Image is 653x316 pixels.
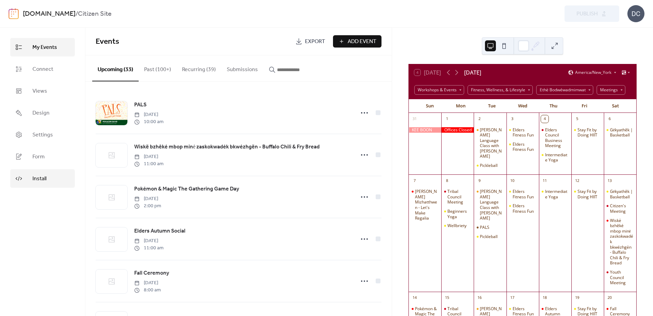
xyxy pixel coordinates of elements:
a: [DOMAIN_NAME] [23,8,75,21]
span: [DATE] [134,195,161,202]
span: Fall Ceremony [134,269,169,277]
div: Wiskë bzhêké mbop minė zaskokwadék bkwézhgën - Buffalo Chili & Fry Bread [604,218,636,266]
span: 11:00 am [134,245,164,252]
div: Stay Fit by Doing HIIT [571,189,604,199]
div: [PERSON_NAME] Language Class with [PERSON_NAME] [480,189,503,221]
div: 1 [443,115,451,123]
button: Submissions [221,55,263,81]
div: Intermediate Yoga [545,189,569,199]
div: Stay Fit by Doing HIIT [578,189,601,199]
a: My Events [10,38,75,56]
div: Offices Closed for miktthéwi gizhêk - Labor Day [441,127,474,133]
a: Add Event [333,35,381,48]
span: PALS [134,101,147,109]
a: Views [10,82,75,100]
div: Beginners Yoga [441,209,474,219]
span: Design [32,109,50,117]
div: Elders Fitness Fun [506,142,539,152]
button: Past (100+) [139,55,177,81]
div: Tue [476,99,507,113]
span: 10:00 am [134,118,164,126]
span: Pokémon & Magic The Gathering Game Day [134,185,239,193]
div: [PERSON_NAME] Mizhatthwen - Let's Make Regalia [415,189,439,221]
div: Elders Fitness Fun [506,203,539,214]
div: Youth Council Meeting [610,269,634,286]
a: Connect [10,60,75,78]
div: Sun [414,99,445,113]
div: Elders Fitness Fun [506,127,539,138]
div: [PERSON_NAME] Language Class with [PERSON_NAME] [480,127,503,159]
div: Tribal Council Meeting [447,189,471,205]
span: 11:00 am [134,160,164,168]
div: Pickleball [480,234,498,239]
div: 6 [606,115,613,123]
button: Upcoming (33) [92,55,139,81]
div: 13 [606,177,613,184]
a: PALS [134,101,147,109]
div: 18 [541,294,548,302]
div: DC [627,5,644,22]
div: Youth Council Meeting [604,269,636,286]
div: 15 [443,294,451,302]
div: Wellbriety [441,223,474,228]
div: Elders Fitness Fun [513,203,536,214]
div: 31 [411,115,418,123]
div: PALS [474,225,506,230]
span: [DATE] [134,279,161,287]
div: Wed [507,99,538,113]
div: Gėkyathêk | Basketball [604,127,636,138]
span: 8:00 am [134,287,161,294]
div: Pickleball [480,163,498,168]
span: [DATE] [134,153,164,160]
div: Pickleball [474,163,506,168]
div: 20 [606,294,613,302]
div: [DATE] [464,68,481,77]
div: 12 [573,177,581,184]
div: Kë Wzketomen Mizhatthwen - Let's Make Regalia [409,189,441,221]
a: Fall Ceremony [134,269,169,278]
a: Elders Autumn Social [134,227,185,236]
div: Pickleball [474,234,506,239]
span: America/New_York [575,70,611,75]
div: PALS [480,225,489,230]
div: 8 [443,177,451,184]
a: Export [290,35,330,48]
span: Wiskë bzhêké mbop minė zaskokwadék bkwézhgën - Buffalo Chili & Fry Bread [134,143,320,151]
div: Gėkyathêk | Basketball [610,127,634,138]
a: Design [10,104,75,122]
div: Elders Council Business Meeting [539,127,571,148]
span: My Events [32,43,57,52]
div: Wiskë bzhêké mbop minė zaskokwadék bkwézhgën - Buffalo Chili & Fry Bread [610,218,634,266]
div: Mon [445,99,476,113]
div: 10 [509,177,516,184]
div: 3 [509,115,516,123]
div: Intermediate Yoga [545,152,569,163]
div: KEE BOON MEIN KAA Pow Wow [409,127,441,133]
div: 5 [573,115,581,123]
div: Elders Council Business Meeting [545,127,569,148]
span: Add Event [348,38,376,46]
span: Connect [32,65,53,74]
div: Bodwéwadmimwen Potawatomi Language Class with Kevin Daugherty [474,127,506,159]
a: Form [10,147,75,166]
span: [DATE] [134,111,164,118]
div: 11 [541,177,548,184]
div: Sat [600,99,631,113]
a: Settings [10,126,75,144]
div: Elders Fitness Fun [513,127,536,138]
div: 16 [476,294,483,302]
div: 9 [476,177,483,184]
div: Bodwéwadmimwen Potawatomi Language Class with Kevin Daugherty [474,189,506,221]
div: Intermediate Yoga [539,152,571,163]
div: Thu [538,99,569,113]
div: Citizen's Meeting [604,203,636,214]
span: 2:00 pm [134,202,161,210]
img: logo [9,8,19,19]
b: / [75,8,78,21]
div: 19 [573,294,581,302]
div: Gėkyathêk | Basketball [604,189,636,199]
span: Settings [32,131,53,139]
span: Events [96,34,119,49]
span: Views [32,87,47,95]
span: Form [32,153,45,161]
